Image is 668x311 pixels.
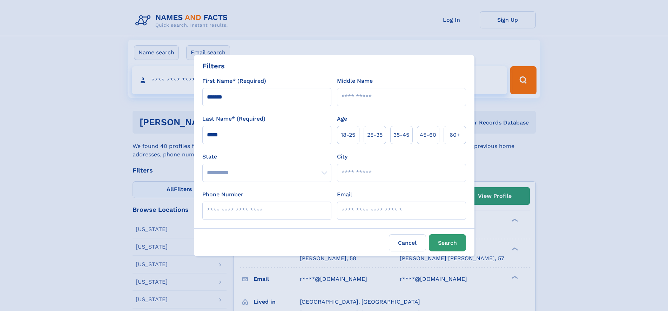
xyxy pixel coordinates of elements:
[337,153,348,161] label: City
[420,131,436,139] span: 45‑60
[202,190,243,199] label: Phone Number
[337,115,347,123] label: Age
[367,131,383,139] span: 25‑35
[341,131,355,139] span: 18‑25
[393,131,409,139] span: 35‑45
[450,131,460,139] span: 60+
[389,234,426,251] label: Cancel
[429,234,466,251] button: Search
[202,153,331,161] label: State
[202,115,265,123] label: Last Name* (Required)
[337,77,373,85] label: Middle Name
[202,61,225,71] div: Filters
[202,77,266,85] label: First Name* (Required)
[337,190,352,199] label: Email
